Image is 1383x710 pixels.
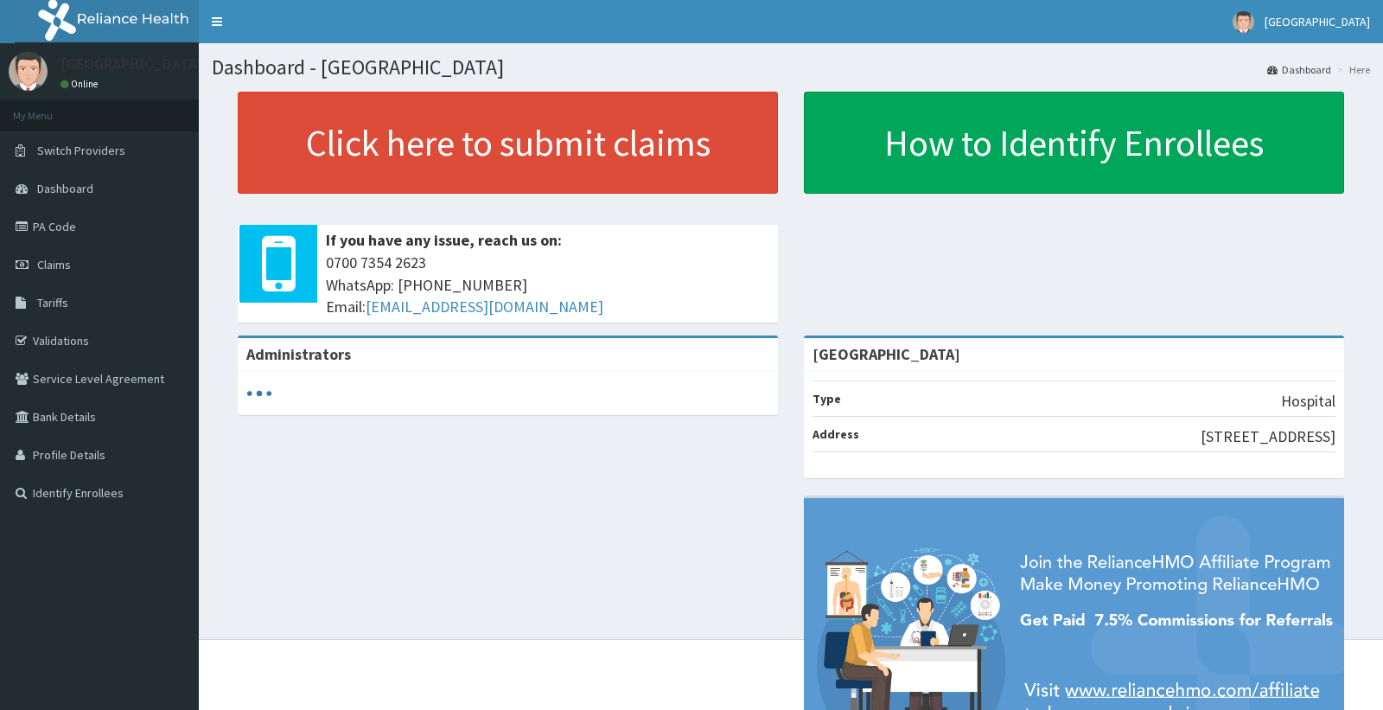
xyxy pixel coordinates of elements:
h1: Dashboard - [GEOGRAPHIC_DATA] [212,56,1370,79]
a: Click here to submit claims [238,92,778,194]
span: Tariffs [37,295,68,310]
b: Administrators [246,344,351,364]
span: [GEOGRAPHIC_DATA] [1265,14,1370,29]
span: Dashboard [37,181,93,196]
span: 0700 7354 2623 WhatsApp: [PHONE_NUMBER] Email: [326,252,769,318]
svg: audio-loading [246,381,272,406]
a: Online [61,78,102,90]
b: Address [813,426,859,442]
a: [EMAIL_ADDRESS][DOMAIN_NAME] [366,297,603,317]
b: Type [813,391,841,406]
span: Claims [37,257,71,272]
a: How to Identify Enrollees [804,92,1344,194]
a: Dashboard [1267,62,1331,77]
strong: [GEOGRAPHIC_DATA] [813,344,960,364]
img: User Image [9,52,48,91]
p: [STREET_ADDRESS] [1201,425,1335,448]
b: If you have any issue, reach us on: [326,230,562,250]
p: Hospital [1281,390,1335,413]
img: User Image [1233,11,1254,33]
span: Switch Providers [37,143,125,158]
li: Here [1333,62,1370,77]
p: [GEOGRAPHIC_DATA] [61,56,203,72]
